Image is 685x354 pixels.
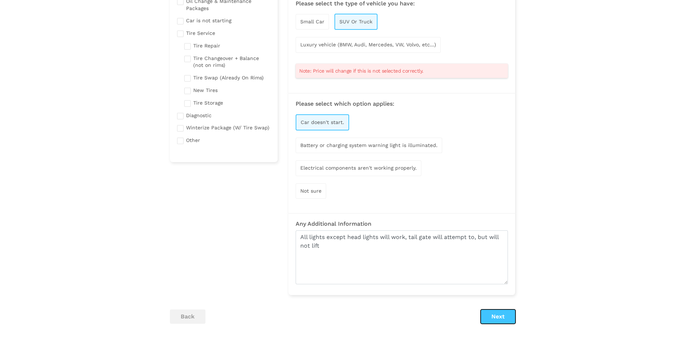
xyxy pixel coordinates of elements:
[301,119,344,125] span: Car doesn't start.
[300,165,417,171] span: Electrical components aren't working properly.
[300,188,321,194] span: Not sure
[339,19,372,24] span: SUV Or Truck
[296,221,508,227] h3: Any Additional Information
[299,67,423,74] span: Note: Price will change if this is not selected correctly.
[296,0,508,7] h3: Please select the type of vehicle you have:
[300,42,436,47] span: Luxury vehicle (BMW, Audi, Mercedes, VW, Volvo, etc...)
[481,309,515,324] button: Next
[300,142,438,148] span: Battery or charging system warning light is illuminated.
[170,309,205,324] button: back
[296,101,508,107] h3: Please select which option applies:
[300,19,324,24] span: Small Car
